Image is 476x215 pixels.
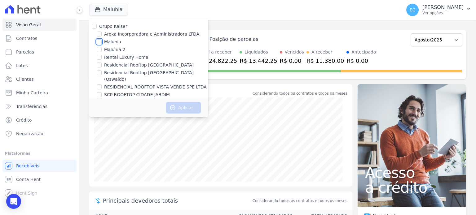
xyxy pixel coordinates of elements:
div: Antecipado [351,49,376,55]
span: Lotes [16,62,28,69]
a: Minha Carteira [2,87,77,99]
span: Negativação [16,131,43,137]
div: Posição de parcelas [209,36,258,43]
label: Residencial Rooftop [GEOGRAPHIC_DATA] [104,62,194,68]
div: R$ 11.380,00 [306,57,344,65]
a: Clientes [2,73,77,85]
label: Aroka Incorporadora e Administradora LTDA. [104,31,201,37]
a: Transferências [2,100,77,113]
p: [PERSON_NAME] [422,4,464,11]
span: Conta Hent [16,176,41,183]
label: SCP ROOFTOP CIDADE JARDIM [104,92,170,98]
div: Total a receber [200,49,237,55]
span: a crédito [365,180,459,195]
a: Conta Hent [2,173,77,186]
div: Considerando todos os contratos e todos os meses [253,91,347,96]
label: Residencial Rooftop [GEOGRAPHIC_DATA] (Oswaldo) [104,70,208,83]
span: Parcelas [16,49,34,55]
a: Parcelas [2,46,77,58]
span: Crédito [16,117,32,123]
label: Maluhia [104,39,121,45]
span: Acesso [365,165,459,180]
a: Contratos [2,32,77,45]
span: Contratos [16,35,37,41]
span: Considerando todos os contratos e todos os meses [253,198,347,204]
button: Maluhia [89,4,128,15]
label: Rental Luxury Home [104,54,148,61]
span: Transferências [16,103,47,110]
label: RESIDENCIAL ROOFTOP VISTA VERDE SPE LTDA [104,84,207,90]
a: Crédito [2,114,77,126]
div: R$ 24.822,25 [200,57,237,65]
a: Lotes [2,59,77,72]
a: Negativação [2,127,77,140]
span: Visão Geral [16,22,41,28]
div: Vencidos [285,49,304,55]
div: Plataformas [5,150,74,157]
a: Visão Geral [2,19,77,31]
button: EC [PERSON_NAME] Ver opções [401,1,476,19]
div: R$ 0,00 [280,57,304,65]
label: Grupo Kaiser [99,24,127,29]
span: Principais devedores totais [103,196,251,205]
div: A receber [311,49,333,55]
span: Clientes [16,76,33,82]
span: EC [410,8,416,12]
div: Liquidados [245,49,268,55]
p: Ver opções [422,11,464,15]
span: Recebíveis [16,163,39,169]
div: R$ 13.442,25 [240,57,277,65]
a: Recebíveis [2,160,77,172]
button: Aplicar [166,102,201,114]
div: Open Intercom Messenger [6,194,21,209]
span: Minha Carteira [16,90,48,96]
div: R$ 0,00 [346,57,376,65]
label: Maluhia 2 [104,46,125,53]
